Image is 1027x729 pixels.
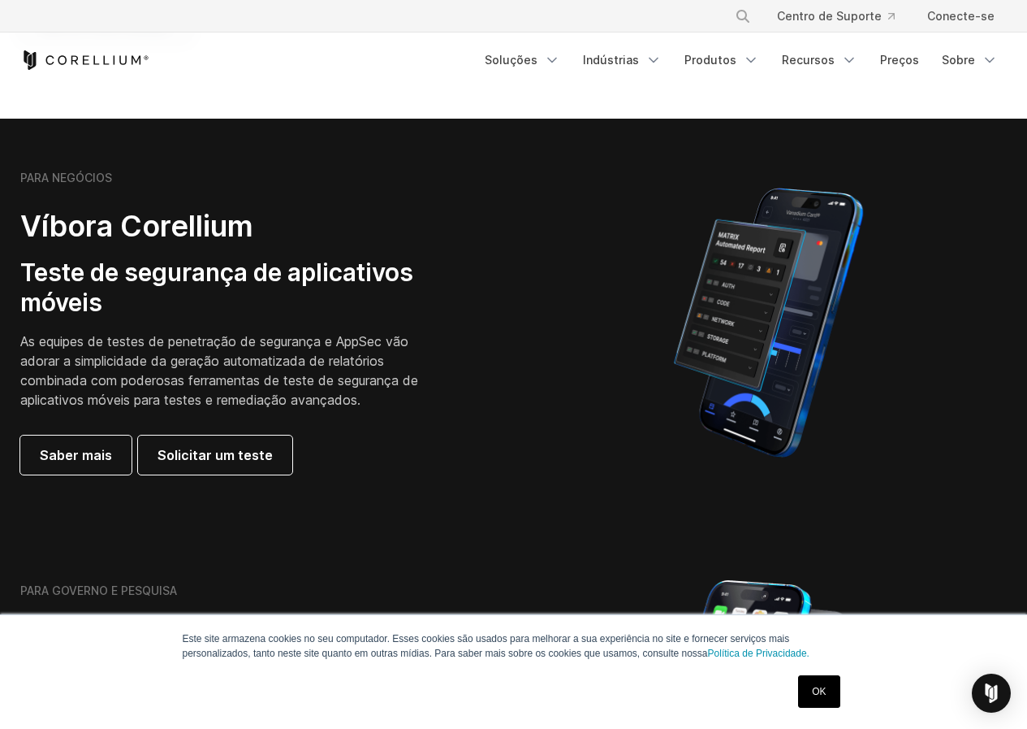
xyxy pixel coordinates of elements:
div: Menu de navegação [715,2,1008,31]
a: Página inicial do Corellium [20,50,149,70]
font: PARA NEGÓCIOS [20,171,112,184]
font: Teste de segurança de aplicativos móveis [20,258,413,318]
font: Este site armazena cookies no seu computador. Esses cookies são usados para melhorar a sua experi... [183,633,790,659]
a: Saber mais [20,436,132,475]
img: Relatório automatizado do Corellium MATRIX no iPhone mostrando resultados de testes de vulnerabil... [646,180,891,465]
button: Procurar [728,2,757,31]
div: Menu de navegação [475,46,1008,75]
font: Centro de Suporte [777,9,882,23]
font: Recursos [782,53,835,67]
a: Política de Privacidade. [708,648,809,659]
font: As equipes de testes de penetração de segurança e AppSec vão adorar a simplicidade da geração aut... [20,333,418,408]
font: Conecte-se [927,9,995,23]
font: Produtos [684,53,736,67]
font: Preços [880,53,919,67]
font: Víbora Corellium [20,208,253,244]
font: Solicitar um teste [158,447,273,463]
font: Indústrias [583,53,639,67]
font: Saber mais [40,447,112,463]
font: PARA GOVERNO E PESQUISA [20,584,177,597]
a: OK [798,675,839,708]
font: Soluções [485,53,537,67]
font: OK [812,686,826,697]
div: Open Intercom Messenger [972,674,1011,713]
font: Sobre [942,53,975,67]
a: Solicitar um teste [138,436,292,475]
